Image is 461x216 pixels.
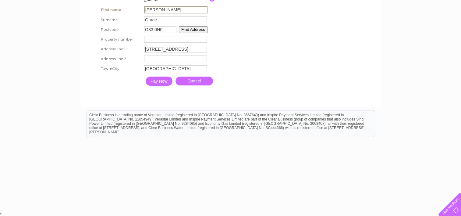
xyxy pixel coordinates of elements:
a: Water [354,26,365,31]
button: Find Address [179,26,207,33]
img: logo.png [16,16,47,34]
th: Town/City [98,64,143,74]
a: 0333 014 3131 [346,3,388,11]
th: Address line 2 [98,54,143,64]
div: Clear Business is a trading name of Verastar Limited (registered in [GEOGRAPHIC_DATA] No. 3667643... [87,3,375,30]
a: Contact [420,26,435,31]
a: Energy [369,26,382,31]
th: Address line 1 [98,44,143,54]
th: Surname [98,15,143,25]
a: Cancel [176,77,213,85]
th: Postcode [98,25,143,34]
input: Pay Now [146,77,172,86]
a: Log out [441,26,455,31]
a: Telecoms [386,26,404,31]
th: First name [98,5,143,15]
a: Blog [408,26,417,31]
th: Property number [98,34,143,44]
